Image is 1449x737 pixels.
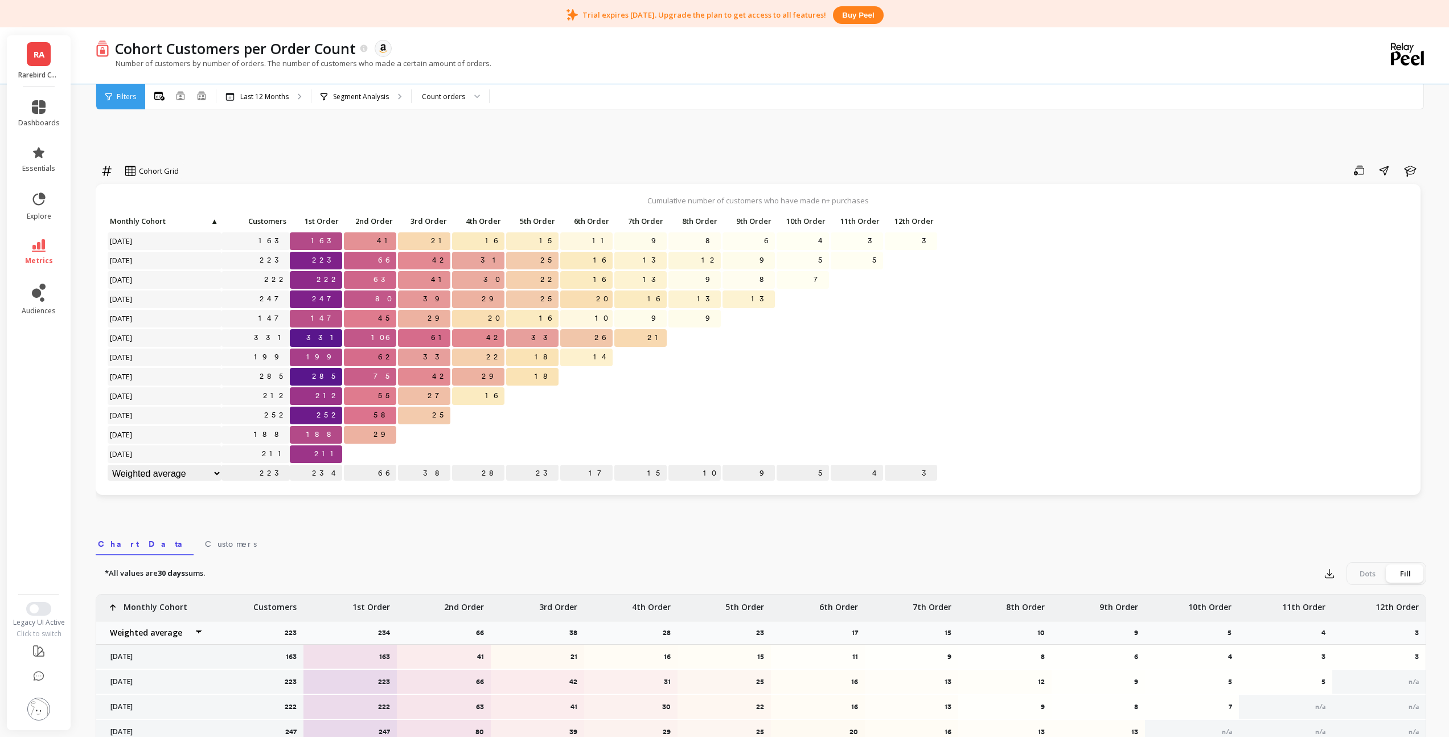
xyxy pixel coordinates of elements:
[776,213,830,231] div: Toggle SortBy
[641,271,667,288] span: 13
[1409,678,1419,686] span: n/a
[311,677,390,686] p: 223
[398,213,450,229] p: 3rd Order
[498,727,577,736] p: 39
[560,213,614,231] div: Toggle SortBy
[311,702,390,711] p: 222
[481,271,504,288] span: 30
[725,595,764,613] p: 5th Order
[96,40,109,57] img: header icon
[378,43,388,54] img: api.amazon.svg
[7,618,71,627] div: Legacy UI Active
[252,329,290,346] a: 331
[913,595,951,613] p: 7th Order
[649,232,667,249] span: 9
[257,252,290,269] a: 223
[108,310,136,327] span: [DATE]
[454,216,501,226] span: 4th Order
[506,465,559,482] p: 23
[614,213,667,229] p: 7th Order
[34,48,44,61] span: RA
[256,310,290,327] a: 147
[252,426,290,443] a: 188
[582,10,826,20] p: Trial expires [DATE]. Upgrade the plan to get access to all features!
[444,595,484,613] p: 2nd Order
[210,216,218,226] span: ▲
[966,702,1045,711] p: 9
[304,329,342,346] span: 331
[816,232,829,249] span: 4
[723,213,775,229] p: 9th Order
[105,568,205,579] p: *All values are sums.
[314,407,342,424] span: 252
[529,329,559,346] span: 33
[108,290,136,308] span: [DATE]
[1315,728,1325,736] span: n/a
[1228,628,1238,637] p: 5
[703,271,721,288] span: 9
[560,465,613,482] p: 17
[1134,628,1145,637] p: 9
[96,529,1426,555] nav: Tabs
[966,652,1045,661] p: 8
[1409,703,1419,711] span: n/a
[18,118,60,128] span: dashboards
[285,677,297,686] p: 223
[483,232,504,249] span: 16
[240,92,289,101] p: Last 12 Months
[725,216,771,226] span: 9th Order
[253,595,297,613] p: Customers
[311,652,390,661] p: 163
[538,252,559,269] span: 25
[430,368,450,385] span: 42
[261,387,290,404] a: 212
[872,677,951,686] p: 13
[110,216,210,226] span: Monthly Cohort
[722,213,776,231] div: Toggle SortBy
[104,677,203,686] p: [DATE]
[352,595,390,613] p: 1st Order
[1037,628,1052,637] p: 10
[205,538,257,550] span: Customers
[668,213,722,231] div: Toggle SortBy
[498,702,577,711] p: 41
[260,445,290,462] a: 211
[498,652,577,661] p: 21
[1246,652,1325,661] p: 3
[484,329,504,346] span: 42
[429,329,450,346] span: 61
[699,252,721,269] span: 12
[309,232,342,249] span: 163
[158,568,185,578] strong: 30 days
[1340,652,1419,661] p: 3
[592,329,613,346] span: 26
[108,407,136,424] span: [DATE]
[27,698,50,720] img: profile picture
[632,595,671,613] p: 4th Order
[816,252,829,269] span: 5
[108,329,136,346] span: [DATE]
[1059,677,1138,686] p: 9
[285,702,297,711] p: 222
[592,677,671,686] p: 31
[425,310,450,327] span: 29
[538,271,559,288] span: 22
[920,232,937,249] span: 3
[257,368,290,385] a: 285
[884,213,938,231] div: Toggle SortBy
[398,465,450,482] p: 38
[614,465,667,482] p: 15
[310,290,342,308] span: 247
[671,216,717,226] span: 8th Order
[425,387,450,404] span: 27
[1315,703,1325,711] span: n/a
[668,465,721,482] p: 10
[25,256,53,265] span: metrics
[870,252,883,269] span: 5
[400,216,447,226] span: 3rd Order
[373,290,396,308] span: 80
[1349,564,1386,583] div: Dots
[1099,595,1138,613] p: 9th Order
[397,213,451,231] div: Toggle SortBy
[617,216,663,226] span: 7th Order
